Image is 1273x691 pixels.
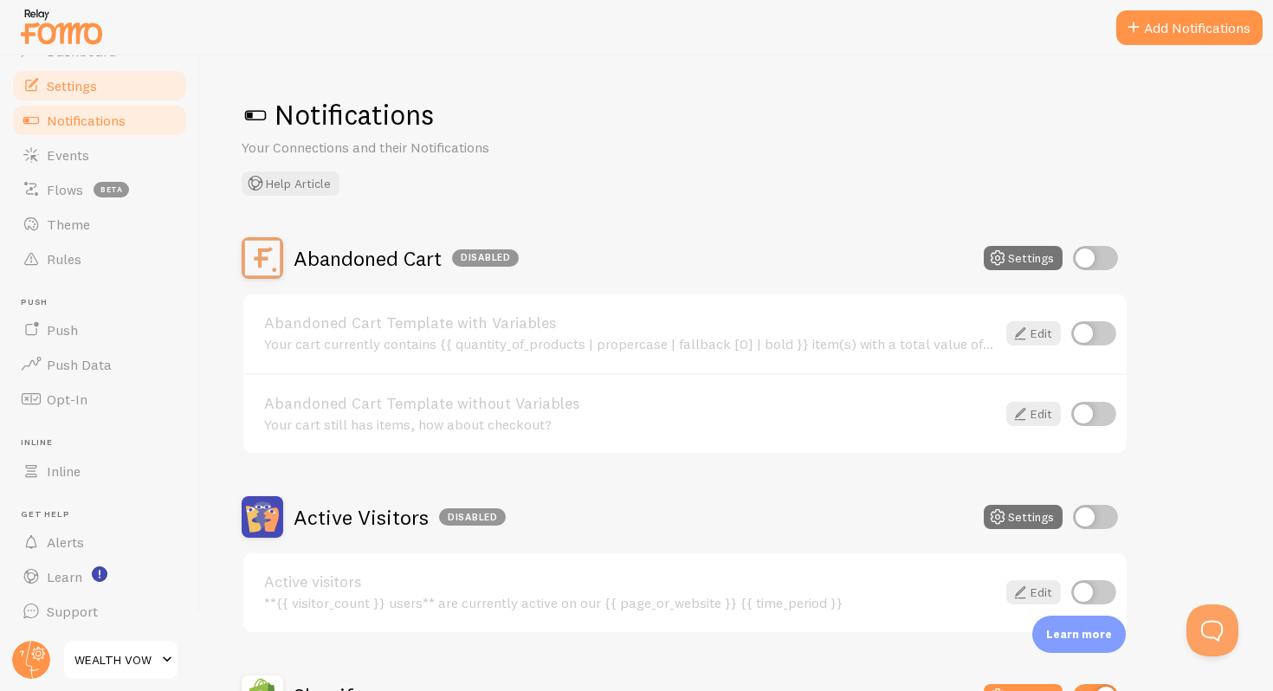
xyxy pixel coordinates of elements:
a: Opt-In [10,382,189,417]
span: Get Help [21,509,189,520]
a: Push [10,313,189,347]
a: Active visitors [264,574,996,590]
a: Abandoned Cart Template without Variables [264,396,996,411]
span: Learn [47,568,82,585]
div: Disabled [439,508,506,526]
a: Edit [1006,321,1061,345]
a: Events [10,138,189,172]
a: Abandoned Cart Template with Variables [264,315,996,331]
iframe: Help Scout Beacon - Open [1186,604,1238,656]
a: Edit [1006,580,1061,604]
a: WEALTH VOW [62,639,179,681]
div: Your cart still has items, how about checkout? [264,417,996,432]
span: Theme [47,216,90,233]
button: Settings [984,505,1063,529]
a: Inline [10,454,189,488]
a: Rules [10,242,189,276]
img: Active Visitors [242,496,283,538]
div: **{{ visitor_count }} users** are currently active on our {{ page_or_website }} {{ time_period }} [264,595,996,610]
span: Notifications [47,112,126,129]
span: Push Data [47,356,112,373]
a: Learn [10,559,189,594]
p: Learn more [1046,626,1112,643]
span: WEALTH VOW [74,649,157,670]
div: Disabled [452,249,519,267]
a: Edit [1006,402,1061,426]
span: Inline [47,462,81,480]
h2: Abandoned Cart [294,245,519,272]
svg: <p>Watch New Feature Tutorials!</p> [92,566,107,582]
span: Alerts [47,533,84,551]
a: Settings [10,68,189,103]
button: Help Article [242,171,339,196]
span: beta [94,182,129,197]
a: Flows beta [10,172,189,207]
span: Push [21,297,189,308]
span: Push [47,321,78,339]
p: Your Connections and their Notifications [242,138,657,158]
a: Theme [10,207,189,242]
div: Learn more [1032,616,1126,653]
span: Settings [47,77,97,94]
button: Settings [984,246,1063,270]
a: Support [10,594,189,629]
span: Rules [47,250,81,268]
div: Your cart currently contains {{ quantity_of_products | propercase | fallback [0] | bold }} item(s... [264,336,996,352]
span: Support [47,603,98,620]
span: Flows [47,181,83,198]
a: Notifications [10,103,189,138]
span: Events [47,146,89,164]
span: Inline [21,437,189,449]
img: Abandoned Cart [242,237,283,279]
img: fomo-relay-logo-orange.svg [18,4,105,48]
h2: Active Visitors [294,504,506,531]
a: Alerts [10,525,189,559]
h1: Notifications [242,97,1231,132]
span: Opt-In [47,391,87,408]
a: Push Data [10,347,189,382]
